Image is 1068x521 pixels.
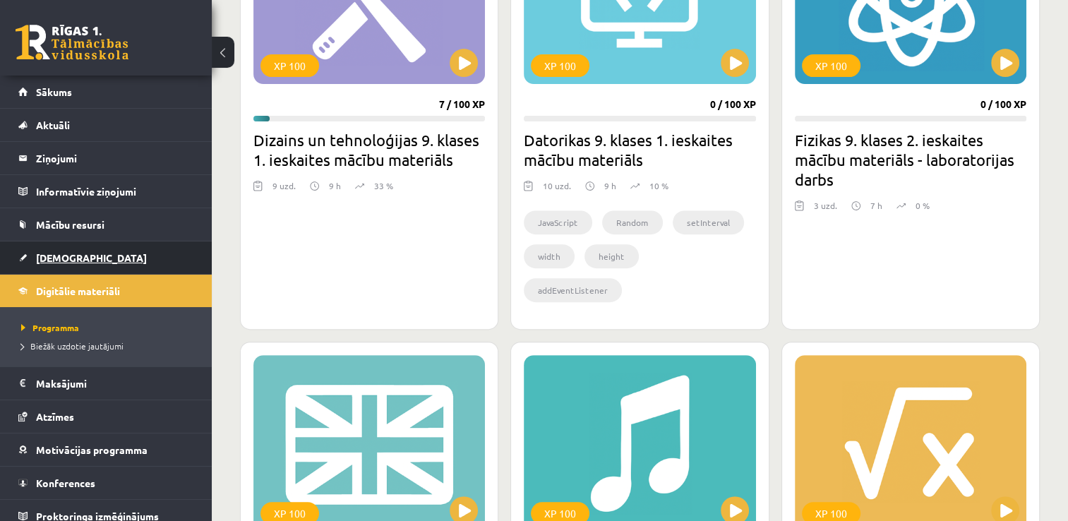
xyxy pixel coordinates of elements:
li: addEventListener [524,278,622,302]
li: JavaScript [524,210,592,234]
a: Konferences [18,467,194,499]
a: Maksājumi [18,367,194,400]
p: 9 h [604,179,616,192]
a: Programma [21,321,198,334]
span: [DEMOGRAPHIC_DATA] [36,251,147,264]
a: Informatīvie ziņojumi [18,175,194,208]
div: XP 100 [260,54,319,77]
a: Rīgas 1. Tālmācības vidusskola [16,25,128,60]
p: 9 h [329,179,341,192]
span: Digitālie materiāli [36,285,120,297]
span: Biežāk uzdotie jautājumi [21,340,124,352]
div: 10 uzd. [543,179,571,200]
li: setInterval [673,210,744,234]
a: Motivācijas programma [18,433,194,466]
a: Mācību resursi [18,208,194,241]
p: 33 % [374,179,393,192]
legend: Informatīvie ziņojumi [36,175,194,208]
span: Motivācijas programma [36,443,148,456]
a: Digitālie materiāli [18,275,194,307]
div: 3 uzd. [814,199,837,220]
h2: Fizikas 9. klases 2. ieskaites mācību materiāls - laboratorijas darbs [795,130,1026,189]
span: Mācību resursi [36,218,104,231]
li: Random [602,210,663,234]
p: 0 % [916,199,930,212]
span: Sākums [36,85,72,98]
p: 7 h [870,199,882,212]
legend: Maksājumi [36,367,194,400]
span: Programma [21,322,79,333]
a: [DEMOGRAPHIC_DATA] [18,241,194,274]
div: 9 uzd. [272,179,296,200]
h2: Datorikas 9. klases 1. ieskaites mācību materiāls [524,130,755,169]
span: Atzīmes [36,410,74,423]
span: Aktuāli [36,119,70,131]
h2: Dizains un tehnoloģijas 9. klases 1. ieskaites mācību materiāls [253,130,485,169]
a: Ziņojumi [18,142,194,174]
a: Biežāk uzdotie jautājumi [21,340,198,352]
a: Sākums [18,76,194,108]
p: 10 % [649,179,668,192]
span: Konferences [36,477,95,489]
legend: Ziņojumi [36,142,194,174]
div: XP 100 [802,54,860,77]
li: width [524,244,575,268]
div: XP 100 [531,54,589,77]
a: Aktuāli [18,109,194,141]
a: Atzīmes [18,400,194,433]
li: height [584,244,639,268]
